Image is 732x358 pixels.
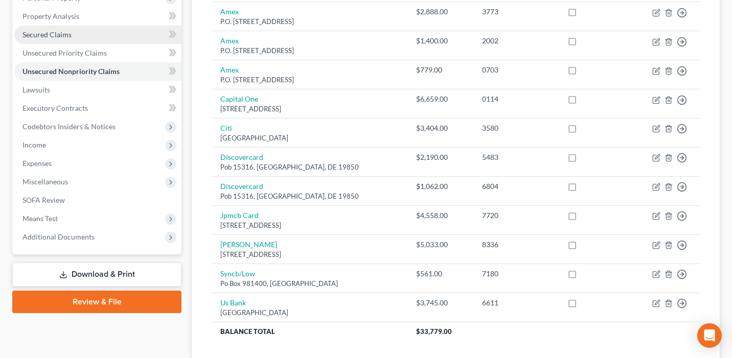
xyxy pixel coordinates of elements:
[22,122,116,131] span: Codebtors Insiders & Notices
[416,181,466,192] div: $1,062.00
[220,65,239,74] a: Amex
[22,85,50,94] span: Lawsuits
[22,30,72,39] span: Secured Claims
[220,250,400,259] div: [STREET_ADDRESS]
[482,123,551,133] div: 3580
[482,298,551,308] div: 6611
[220,192,400,201] div: Pob 15316, [GEOGRAPHIC_DATA], DE 19850
[220,153,263,161] a: Discovercard
[220,240,277,249] a: [PERSON_NAME]
[482,36,551,46] div: 2002
[22,232,95,241] span: Additional Documents
[14,7,181,26] a: Property Analysis
[220,7,239,16] a: Amex
[416,36,466,46] div: $1,400.00
[482,94,551,104] div: 0114
[482,240,551,250] div: 8336
[14,99,181,117] a: Executory Contracts
[220,308,400,318] div: [GEOGRAPHIC_DATA]
[220,162,400,172] div: Pob 15316, [GEOGRAPHIC_DATA], DE 19850
[12,291,181,313] a: Review & File
[482,65,551,75] div: 0703
[220,75,400,85] div: P.O. [STREET_ADDRESS]
[14,62,181,81] a: Unsecured Nonpriority Claims
[416,123,466,133] div: $3,404.00
[22,177,68,186] span: Miscellaneous
[416,327,452,336] span: $33,779.00
[220,124,232,132] a: Citi
[22,214,58,223] span: Means Test
[22,159,52,168] span: Expenses
[416,65,466,75] div: $779.00
[220,36,239,45] a: Amex
[416,152,466,162] div: $2,190.00
[482,181,551,192] div: 6804
[416,240,466,250] div: $5,033.00
[220,46,400,56] div: P.O. [STREET_ADDRESS]
[220,211,259,220] a: Jpmcb Card
[22,196,65,204] span: SOFA Review
[416,269,466,279] div: $561.00
[482,152,551,162] div: 5483
[22,140,46,149] span: Income
[22,67,120,76] span: Unsecured Nonpriority Claims
[416,7,466,17] div: $2,888.00
[220,17,400,27] div: P.O. [STREET_ADDRESS]
[416,94,466,104] div: $6,659.00
[220,182,263,190] a: Discovercard
[697,323,722,348] div: Open Intercom Messenger
[220,279,400,289] div: Po Box 981400, [GEOGRAPHIC_DATA]
[482,269,551,279] div: 7180
[14,191,181,209] a: SOFA Review
[22,49,107,57] span: Unsecured Priority Claims
[482,7,551,17] div: 3773
[220,94,258,103] a: Capital One
[22,104,88,112] span: Executory Contracts
[416,298,466,308] div: $3,745.00
[220,269,255,278] a: Syncb/Low
[220,221,400,230] div: [STREET_ADDRESS]
[14,26,181,44] a: Secured Claims
[220,133,400,143] div: [GEOGRAPHIC_DATA]
[22,12,79,20] span: Property Analysis
[14,81,181,99] a: Lawsuits
[220,298,246,307] a: Us Bank
[14,44,181,62] a: Unsecured Priority Claims
[12,262,181,287] a: Download & Print
[220,104,400,114] div: [STREET_ADDRESS]
[482,210,551,221] div: 7720
[212,322,408,341] th: Balance Total
[416,210,466,221] div: $4,558.00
